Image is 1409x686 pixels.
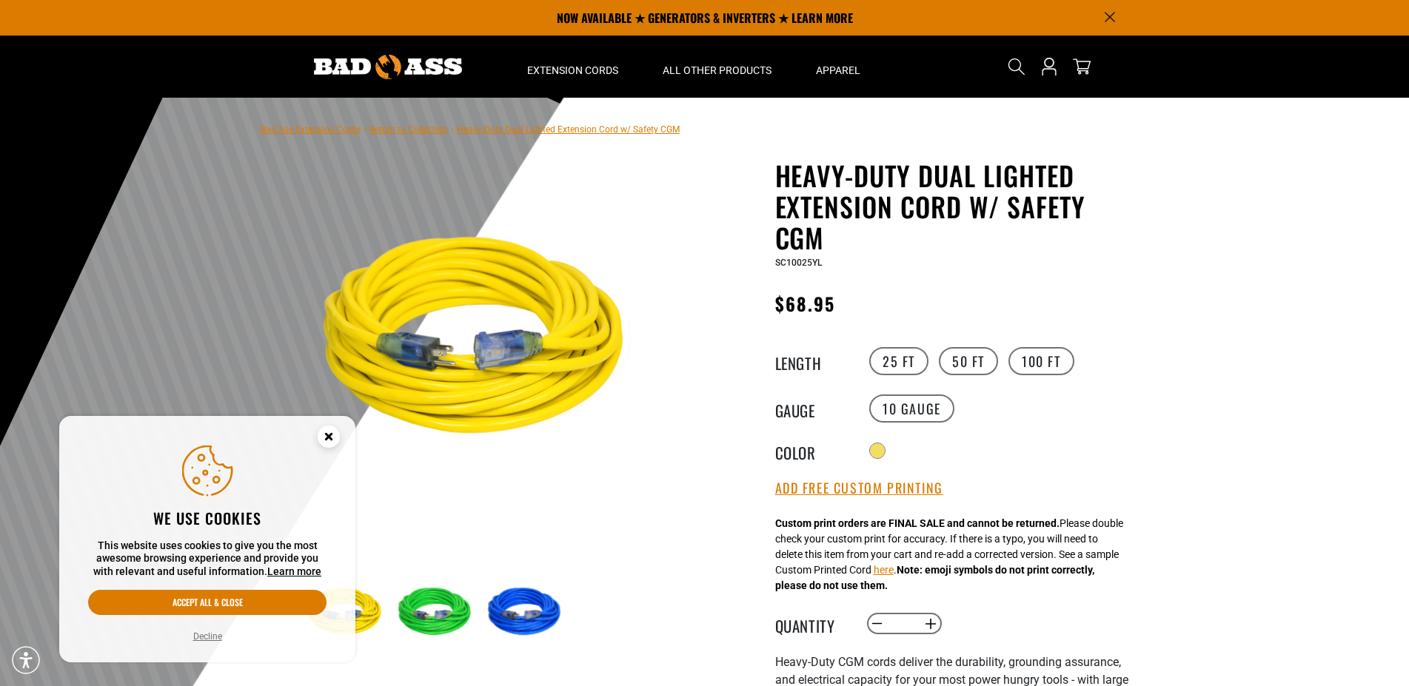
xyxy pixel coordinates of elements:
label: 100 FT [1008,347,1074,375]
span: All Other Products [663,64,772,77]
img: yellow [304,163,661,519]
legend: Color [775,441,849,460]
h2: We use cookies [88,508,327,528]
div: Please double check your custom print for accuracy. If there is a typo, you will need to delete t... [775,516,1123,593]
span: Apparel [816,64,860,77]
button: Add Free Custom Printing [775,480,943,497]
summary: Extension Cords [505,36,640,98]
legend: Length [775,352,849,371]
label: 10 Gauge [869,394,954,423]
aside: Cookie Consent [59,416,355,663]
button: Decline [189,629,227,644]
a: Return to Collection [369,124,448,135]
img: Bad Ass Extension Cords [314,55,462,79]
label: 50 FT [939,347,998,375]
span: $68.95 [775,290,835,317]
strong: Note: emoji symbols do not print correctly, please do not use them. [775,564,1094,591]
h1: Heavy-Duty Dual Lighted Extension Cord w/ Safety CGM [775,160,1138,253]
button: here [874,562,894,578]
button: Accept all & close [88,590,327,615]
img: green [394,570,480,656]
a: Learn more [267,565,321,577]
a: Bad Ass Extension Cords [261,124,361,135]
summary: All Other Products [640,36,794,98]
summary: Apparel [794,36,883,98]
span: SC10025YL [775,258,822,268]
nav: breadcrumbs [261,120,680,138]
span: Extension Cords [527,64,618,77]
legend: Gauge [775,399,849,418]
summary: Search [1005,55,1028,78]
span: Heavy-Duty Dual Lighted Extension Cord w/ Safety CGM [457,124,680,135]
span: › [364,124,367,135]
span: › [451,124,454,135]
strong: Custom print orders are FINAL SALE and cannot be returned. [775,517,1060,529]
label: 25 FT [869,347,928,375]
p: This website uses cookies to give you the most awesome browsing experience and provide you with r... [88,539,327,579]
img: blue [483,570,569,656]
label: Quantity [775,614,849,633]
